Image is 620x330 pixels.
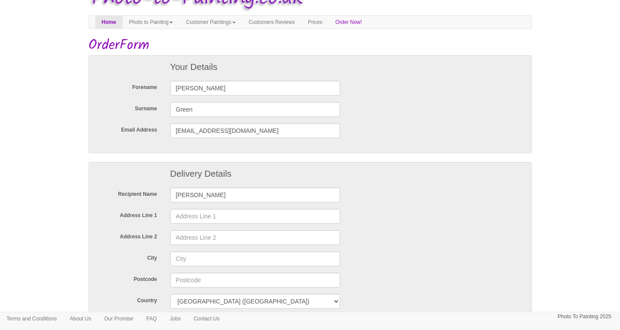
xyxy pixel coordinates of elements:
a: FAQ [140,312,163,325]
label: Surname [91,102,164,112]
h1: OrderForm [88,38,532,53]
label: Address Line 1 [91,209,164,219]
input: Postcode [170,273,341,287]
label: Postcode [91,273,164,283]
a: Customer Paintings [179,16,242,29]
label: Forename [91,81,164,91]
a: Customers Reviews [242,16,302,29]
input: Forename [170,81,341,96]
input: Recipient's Name [170,188,341,202]
a: Jobs [163,312,187,325]
input: Email Address [170,123,341,138]
label: City [91,251,164,262]
p: Photo To Painting 2025 [558,312,611,321]
a: Photo to Painting [123,16,179,29]
input: Address Line 1 [170,209,341,224]
p: Delivery Details [170,166,341,182]
a: About Us [63,312,97,325]
label: Country [91,294,164,304]
p: Your Details [170,59,341,75]
a: Our Promise [97,312,140,325]
input: City [170,251,341,266]
a: Prices [302,16,329,29]
label: Recipient Name [91,188,164,198]
label: Email Address [91,123,164,134]
a: Home [95,16,123,29]
input: Address Line 2 [170,230,341,245]
label: Address Line 2 [91,230,164,241]
a: Contact Us [187,312,226,325]
input: Surname [170,102,341,117]
a: Order Now! [329,16,368,29]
